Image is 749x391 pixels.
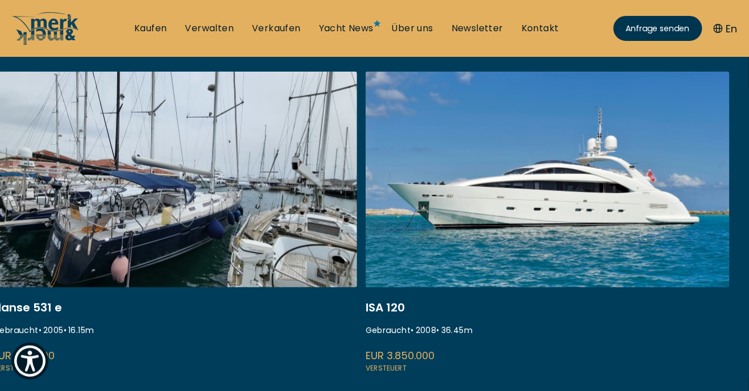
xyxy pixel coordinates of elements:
button: Show Accessibility Preferences [11,343,48,380]
a: Yacht News [319,22,374,35]
button: En [714,21,738,36]
a: Verwalten [185,22,234,35]
a: Anfrage senden [614,16,702,41]
a: Newsletter [452,22,503,35]
a: Verkaufen [252,22,301,35]
span: Anfrage senden [626,23,690,35]
a: Kontakt [522,22,559,35]
a: Kaufen [134,22,167,35]
a: Über uns [392,22,433,35]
